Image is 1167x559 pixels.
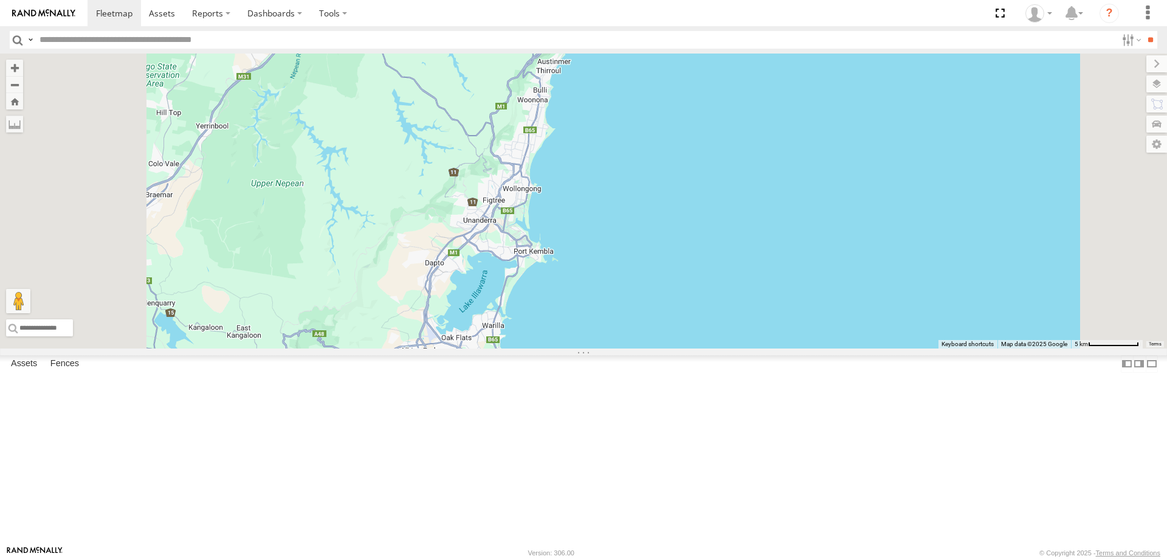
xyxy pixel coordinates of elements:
[5,355,43,372] label: Assets
[1100,4,1119,23] i: ?
[1039,549,1160,557] div: © Copyright 2025 -
[6,289,30,313] button: Drag Pegman onto the map to open Street View
[6,93,23,109] button: Zoom Home
[1117,31,1143,49] label: Search Filter Options
[1001,341,1067,347] span: Map data ©2025 Google
[1149,342,1162,347] a: Terms (opens in new tab)
[1071,340,1143,349] button: Map Scale: 5 km per 80 pixels
[7,547,63,559] a: Visit our Website
[12,9,75,18] img: rand-logo.svg
[44,355,85,372] label: Fences
[1096,549,1160,557] a: Terms and Conditions
[6,76,23,93] button: Zoom out
[1146,355,1158,373] label: Hide Summary Table
[528,549,574,557] div: Version: 306.00
[6,60,23,76] button: Zoom in
[1021,4,1056,23] div: Tye Clark
[6,116,23,133] label: Measure
[1075,341,1088,347] span: 5 km
[1121,355,1133,373] label: Dock Summary Table to the Left
[1133,355,1145,373] label: Dock Summary Table to the Right
[26,31,35,49] label: Search Query
[942,340,994,349] button: Keyboard shortcuts
[1146,136,1167,153] label: Map Settings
